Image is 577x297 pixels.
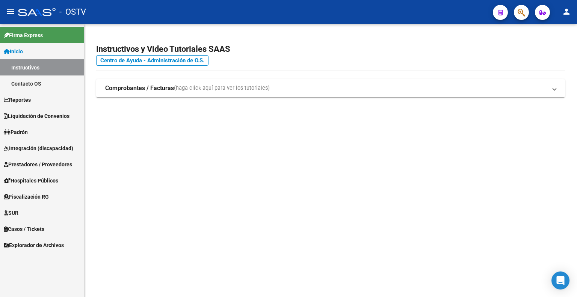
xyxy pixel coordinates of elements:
mat-icon: menu [6,7,15,16]
span: Liquidación de Convenios [4,112,69,120]
span: (haga click aquí para ver los tutoriales) [174,84,270,92]
span: Firma Express [4,31,43,39]
span: Hospitales Públicos [4,176,58,185]
h2: Instructivos y Video Tutoriales SAAS [96,42,565,56]
span: SUR [4,209,18,217]
mat-icon: person [562,7,571,16]
span: Fiscalización RG [4,193,49,201]
span: Padrón [4,128,28,136]
mat-expansion-panel-header: Comprobantes / Facturas(haga click aquí para ver los tutoriales) [96,79,565,97]
span: Casos / Tickets [4,225,44,233]
strong: Comprobantes / Facturas [105,84,174,92]
span: Explorador de Archivos [4,241,64,249]
div: Open Intercom Messenger [551,271,569,289]
span: Inicio [4,47,23,56]
span: Prestadores / Proveedores [4,160,72,169]
span: - OSTV [59,4,86,20]
a: Centro de Ayuda - Administración de O.S. [96,55,208,66]
span: Integración (discapacidad) [4,144,73,152]
span: Reportes [4,96,31,104]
